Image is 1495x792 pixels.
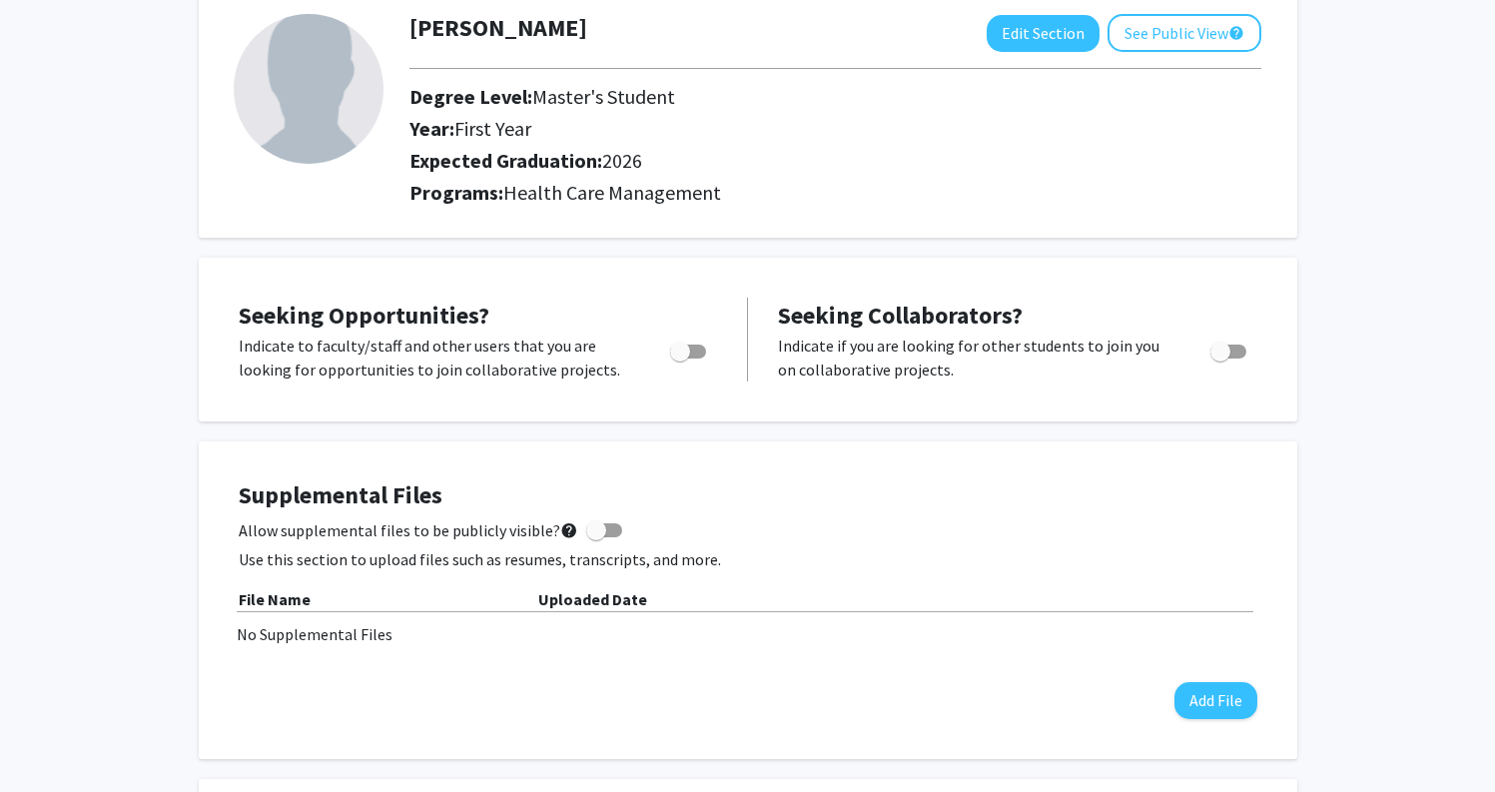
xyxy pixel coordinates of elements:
iframe: Chat [15,702,85,777]
button: See Public View [1108,14,1261,52]
h2: Year: [409,117,1090,141]
p: Indicate if you are looking for other students to join you on collaborative projects. [778,334,1172,382]
b: File Name [239,589,311,609]
span: 2026 [602,148,642,173]
div: No Supplemental Files [237,622,1259,646]
span: Seeking Opportunities? [239,300,489,331]
h4: Supplemental Files [239,481,1257,510]
div: Toggle [1202,334,1257,364]
span: Allow supplemental files to be publicly visible? [239,518,578,542]
span: Master's Student [532,84,675,109]
div: Toggle [662,334,717,364]
h2: Degree Level: [409,85,1090,109]
span: First Year [454,116,531,141]
b: Uploaded Date [538,589,647,609]
button: Edit Section [987,15,1100,52]
h1: [PERSON_NAME] [409,14,587,43]
span: Seeking Collaborators? [778,300,1023,331]
h2: Programs: [409,181,1261,205]
h2: Expected Graduation: [409,149,1090,173]
button: Add File [1174,682,1257,719]
p: Use this section to upload files such as resumes, transcripts, and more. [239,547,1257,571]
span: Health Care Management [503,180,721,205]
mat-icon: help [560,518,578,542]
p: Indicate to faculty/staff and other users that you are looking for opportunities to join collabor... [239,334,632,382]
img: Profile Picture [234,14,383,164]
mat-icon: help [1228,21,1244,45]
